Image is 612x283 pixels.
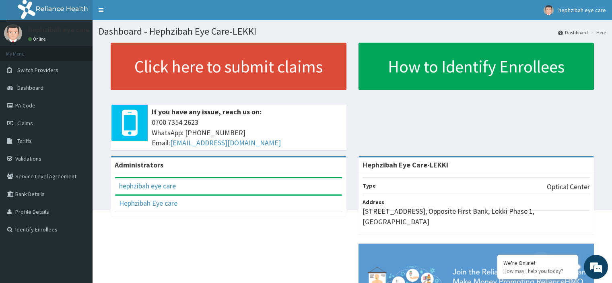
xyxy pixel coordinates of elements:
li: Here [589,29,606,36]
a: [EMAIL_ADDRESS][DOMAIN_NAME] [170,138,281,147]
a: How to Identify Enrollees [359,43,594,90]
div: We're Online! [503,259,572,266]
b: Address [363,198,384,206]
span: hephzibah eye care [558,6,606,14]
b: If you have any issue, reach us on: [152,107,262,116]
span: 0700 7354 2623 WhatsApp: [PHONE_NUMBER] Email: [152,117,342,148]
a: Click here to submit claims [111,43,346,90]
span: Claims [17,120,33,127]
img: User Image [544,5,554,15]
a: Hephzibah Eye care [119,198,177,208]
span: Tariffs [17,137,32,145]
span: Dashboard [17,84,43,91]
span: Switch Providers [17,66,58,74]
a: hephzibah eye care [119,181,176,190]
strong: Hephzibah Eye Care-LEKKI [363,160,448,169]
p: [STREET_ADDRESS], Opposite First Bank, Lekki Phase 1, [GEOGRAPHIC_DATA] [363,206,590,227]
b: Type [363,182,376,189]
p: hephzibah eye care [28,26,90,33]
h1: Dashboard - Hephzibah Eye Care-LEKKI [99,26,606,37]
p: How may I help you today? [503,268,572,275]
p: Optical Center [547,182,590,192]
img: User Image [4,24,22,42]
a: Dashboard [558,29,588,36]
b: Administrators [115,160,163,169]
a: Online [28,36,47,42]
